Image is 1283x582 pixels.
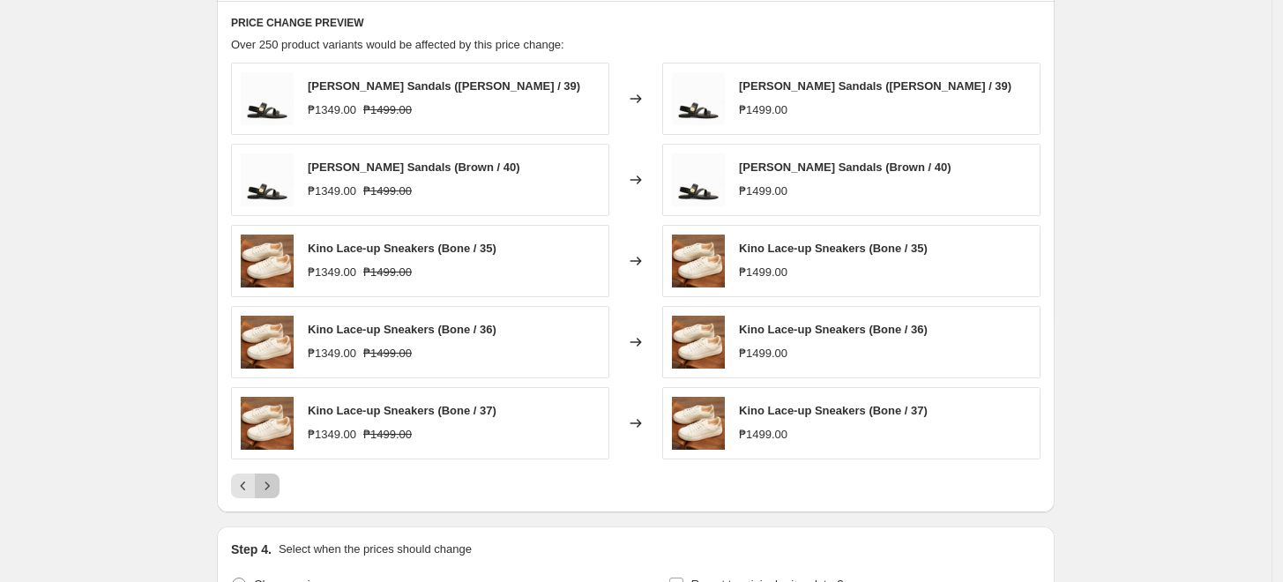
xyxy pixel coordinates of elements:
[672,316,725,369] img: Kino_Bone_4_80x.jpg
[363,101,412,119] strike: ₱1499.00
[308,79,580,93] span: [PERSON_NAME] Sandals ([PERSON_NAME] / 39)
[241,397,294,450] img: Kino_Bone_4_80x.jpg
[739,426,787,444] div: ₱1499.00
[308,242,496,255] span: Kino Lace-up Sneakers (Bone / 35)
[739,101,787,119] div: ₱1499.00
[363,426,412,444] strike: ₱1499.00
[231,16,1041,30] h6: PRICE CHANGE PREVIEW
[739,79,1011,93] span: [PERSON_NAME] Sandals ([PERSON_NAME] / 39)
[739,264,787,281] div: ₱1499.00
[308,345,356,362] div: ₱1349.00
[308,323,496,336] span: Kino Lace-up Sneakers (Bone / 36)
[672,235,725,287] img: Kino_Bone_4_80x.jpg
[308,183,356,200] div: ₱1349.00
[308,101,356,119] div: ₱1349.00
[255,474,280,498] button: Next
[739,183,787,200] div: ₱1499.00
[363,345,412,362] strike: ₱1499.00
[672,397,725,450] img: Kino_Bone_4_80x.jpg
[672,153,725,206] img: Sawyer_Black_1_141776fb-eee5-47a6-8731-25a32680d352_80x.jpg
[279,541,472,558] p: Select when the prices should change
[241,235,294,287] img: Kino_Bone_4_80x.jpg
[231,38,564,51] span: Over 250 product variants would be affected by this price change:
[231,474,280,498] nav: Pagination
[308,264,356,281] div: ₱1349.00
[308,426,356,444] div: ₱1349.00
[241,153,294,206] img: Sawyer_Black_1_141776fb-eee5-47a6-8731-25a32680d352_80x.jpg
[241,72,294,125] img: Sawyer_Black_1_141776fb-eee5-47a6-8731-25a32680d352_80x.jpg
[308,404,496,417] span: Kino Lace-up Sneakers (Bone / 37)
[308,160,520,174] span: [PERSON_NAME] Sandals (Brown / 40)
[363,183,412,200] strike: ₱1499.00
[231,474,256,498] button: Previous
[363,264,412,281] strike: ₱1499.00
[241,316,294,369] img: Kino_Bone_4_80x.jpg
[739,160,951,174] span: [PERSON_NAME] Sandals (Brown / 40)
[739,404,928,417] span: Kino Lace-up Sneakers (Bone / 37)
[672,72,725,125] img: Sawyer_Black_1_141776fb-eee5-47a6-8731-25a32680d352_80x.jpg
[739,345,787,362] div: ₱1499.00
[231,541,272,558] h2: Step 4.
[739,242,928,255] span: Kino Lace-up Sneakers (Bone / 35)
[739,323,928,336] span: Kino Lace-up Sneakers (Bone / 36)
